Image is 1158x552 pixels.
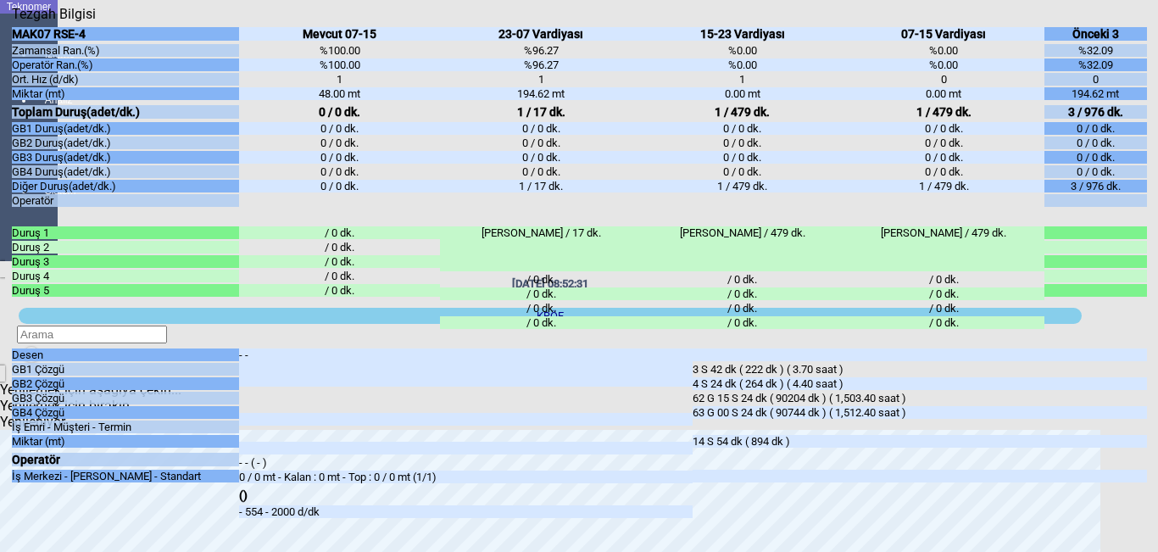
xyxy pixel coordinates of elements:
div: 0 / 0 dk. [1044,122,1146,135]
div: 14 S 54 dk ( 894 dk ) [693,435,1146,448]
div: [PERSON_NAME] / 479 dk. [843,226,1045,271]
div: 0 / 0 dk. [843,165,1045,178]
div: %96.27 [440,44,642,57]
div: Önceki 3 [1044,27,1146,41]
div: Duruş 1 [12,226,239,239]
div: 0 / 0 dk. [642,151,843,164]
div: / 0 dk. [642,273,843,286]
div: 0 [1044,73,1146,86]
div: / 0 dk. [642,316,843,329]
div: GB4 Çözgü [12,406,239,419]
div: GB2 Duruş(adet/dk.) [12,137,239,149]
div: 0 / 0 dk. [1044,151,1146,164]
div: 63 G 00 S 24 dk ( 90744 dk ) ( 1,512.40 saat ) [693,406,1146,419]
div: 0 / 0 dk. [642,165,843,178]
div: 0 / 0 dk. [440,137,642,149]
div: 0 / 0 dk. [1044,165,1146,178]
div: Ort. Hız (d/dk) [12,73,239,86]
div: / 0 dk. [843,273,1045,286]
div: 0 / 0 dk. [1044,137,1146,149]
div: 62 G 15 S 24 dk ( 90204 dk ) ( 1,503.40 saat ) [693,392,1146,404]
div: Duruş 4 [12,270,239,282]
div: Miktar (mt) [12,87,239,100]
div: 4 S 24 dk ( 264 dk ) ( 4.40 saat ) [693,377,1146,390]
div: / 0 dk. [239,241,441,254]
div: %100.00 [239,44,441,57]
div: Zamansal Ran.(%) [12,44,239,57]
div: - - ( - ) [239,456,693,469]
div: 0.00 mt [843,87,1045,100]
div: 0 / 0 mt - Kalan : 0 mt - Top : 0 / 0 mt (1/1) [239,471,693,483]
div: Miktar (mt) [12,435,239,448]
div: 1 / 479 dk. [642,105,843,119]
div: 0 / 0 dk. [843,122,1045,135]
div: 0 / 0 dk. [843,151,1045,164]
div: / 0 dk. [843,316,1045,329]
div: [PERSON_NAME] / 17 dk. [440,226,642,271]
div: 0 / 0 dk. [642,122,843,135]
div: 3 / 976 dk. [1044,180,1146,192]
div: 3 S 42 dk ( 222 dk ) ( 3.70 saat ) [693,363,1146,376]
div: 0.00 mt [642,87,843,100]
div: () [239,488,693,502]
div: Operatör [12,194,239,207]
div: %100.00 [239,59,441,71]
div: 0 / 0 dk. [239,165,441,178]
div: / 0 dk. [440,287,642,300]
div: / 0 dk. [440,316,642,329]
div: GB4 Duruş(adet/dk.) [12,165,239,178]
div: Mevcut 07-15 [239,27,441,41]
div: 48.00 mt [239,87,441,100]
div: %0.00 [843,59,1045,71]
div: Operatör Ran.(%) [12,59,239,71]
div: 194.62 mt [1044,87,1146,100]
div: 1 / 17 dk. [440,105,642,119]
div: 1 / 479 dk. [843,105,1045,119]
div: / 0 dk. [239,255,441,268]
div: / 0 dk. [843,302,1045,315]
div: %0.00 [642,59,843,71]
div: Diğer Duruş(adet/dk.) [12,180,239,192]
div: %0.00 [642,44,843,57]
div: / 0 dk. [642,287,843,300]
div: 1 / 17 dk. [440,180,642,192]
div: %32.09 [1044,59,1146,71]
div: / 0 dk. [239,270,441,282]
div: / 0 dk. [239,284,441,297]
div: Duruş 2 [12,241,239,254]
div: 15-23 Vardiyası [642,27,843,41]
div: 1 / 479 dk. [642,180,843,192]
div: 1 / 479 dk. [843,180,1045,192]
div: 0 / 0 dk. [440,151,642,164]
div: Tezgah Bilgisi [12,6,102,22]
div: 0 / 0 dk. [239,122,441,135]
div: GB3 Duruş(adet/dk.) [12,151,239,164]
div: Toplam Duruş(adet/dk.) [12,105,239,119]
div: %0.00 [843,44,1045,57]
div: GB1 Çözgü [12,363,239,376]
div: - 554 - 2000 d/dk [239,505,693,518]
div: Duruş 3 [12,255,239,268]
div: 0 / 0 dk. [440,165,642,178]
div: 0 / 0 dk. [239,151,441,164]
div: 1 [642,73,843,86]
div: [PERSON_NAME] / 479 dk. [642,226,843,271]
div: 0 / 0 dk. [239,137,441,149]
div: GB1 Duruş(adet/dk.) [12,122,239,135]
div: 0 / 0 dk. [239,105,441,119]
div: %32.09 [1044,44,1146,57]
div: 0 / 0 dk. [642,137,843,149]
div: / 0 dk. [843,287,1045,300]
div: / 0 dk. [239,226,441,239]
div: MAK07 RSE-4 [12,27,239,41]
div: İş Merkezi - [PERSON_NAME] - Standart [12,470,239,482]
div: Desen [12,348,239,361]
div: 0 / 0 dk. [440,122,642,135]
div: / 0 dk. [440,273,642,286]
div: 3 / 976 dk. [1044,105,1146,119]
div: Operatör [12,453,239,466]
div: GB3 Çözgü [12,392,239,404]
div: 23-07 Vardiyası [440,27,642,41]
div: 07-15 Vardiyası [843,27,1045,41]
div: Duruş 5 [12,284,239,297]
